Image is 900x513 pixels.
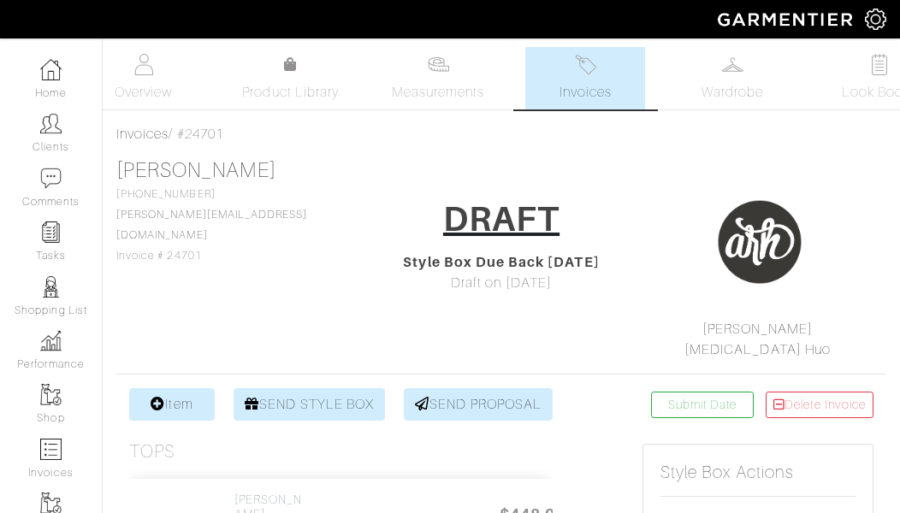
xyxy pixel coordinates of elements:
[432,192,571,252] a: DRAFT
[234,388,385,421] a: SEND STYLE BOX
[709,4,865,34] img: garmentier-logo-header-white-b43fb05a5012e4ada735d5af1a66efaba907eab6374d6393d1fbf88cb4ef424d.png
[766,392,873,418] a: Delete Invoice
[443,198,560,239] h1: DRAFT
[129,388,215,421] a: Item
[660,462,794,482] h5: Style Box Actions
[560,82,612,103] span: Invoices
[378,47,499,109] a: Measurements
[717,199,802,285] img: 4TfD4A8YabqaWvQtyeWFjQSn.png
[672,47,792,109] a: Wardrobe
[702,321,814,337] a: [PERSON_NAME]
[115,82,172,103] span: Overview
[651,392,754,418] a: Submit Date
[40,330,62,351] img: graph-8b7af3c665d003b59727f371ae50e7771705bf0c487971e6e97d053d13c5068d.png
[865,9,886,30] img: gear-icon-white-bd11855cb880d31180b6d7d6211b90ccbf57a29d726f0c71d8c61bd08dd39cc2.png
[40,384,62,405] img: garments-icon-b7da505a4dc4fd61783c78ac3ca0ef83fa9d6f193b1c9dc38574b1d14d53ca28.png
[116,124,886,144] div: / #24701
[40,276,62,298] img: stylists-icon-eb353228a002819b7ec25b43dbf5f0378dd9e0616d9560372ff212230b889e62.png
[702,82,763,103] span: Wardrobe
[386,273,617,293] div: Draft on [DATE]
[40,221,62,243] img: reminder-icon-8004d30b9f0a5d33ae49ab947aed9ed385cf756f9e5892f1edd6e32f2345188e.png
[116,127,169,142] a: Invoices
[428,54,449,75] img: measurements-466bbee1fd09ba9460f595b01e5d73f9e2bff037440d3c8f018324cb6cdf7a4a.svg
[40,439,62,460] img: orders-icon-0abe47150d42831381b5fb84f609e132dff9fe21cb692f30cb5eec754e2cba89.png
[386,252,617,273] div: Style Box Due Back [DATE]
[404,388,553,421] a: SEND PROPOSAL
[40,113,62,134] img: clients-icon-6bae9207a08558b7cb47a8932f037763ab4055f8c8b6bfacd5dc20c3e0201464.png
[84,47,204,109] a: Overview
[242,82,339,103] span: Product Library
[116,188,307,262] span: [PHONE_NUMBER] Invoice # 24701
[40,59,62,80] img: dashboard-icon-dbcd8f5a0b271acd01030246c82b418ddd0df26cd7fceb0bd07c9910d44c42f6.png
[116,209,307,241] a: [PERSON_NAME][EMAIL_ADDRESS][DOMAIN_NAME]
[40,168,62,189] img: comment-icon-a0a6a9ef722e966f86d9cbdc48e553b5cf19dbc54f86b18d962a5391bc8f6eb6.png
[525,47,645,109] a: Invoices
[231,55,351,103] a: Product Library
[575,54,596,75] img: orders-27d20c2124de7fd6de4e0e44c1d41de31381a507db9b33961299e4e07d508b8c.svg
[722,54,743,75] img: wardrobe-487a4870c1b7c33e795ec22d11cfc2ed9d08956e64fb3008fe2437562e282088.svg
[392,82,485,103] span: Measurements
[116,159,276,181] a: [PERSON_NAME]
[133,54,154,75] img: basicinfo-40fd8af6dae0f16599ec9e87c0ef1c0a1fdea2edbe929e3d69a839185d80c458.svg
[129,441,175,463] h3: Tops
[684,342,831,357] a: [MEDICAL_DATA] Huo
[869,54,891,75] img: todo-9ac3debb85659649dc8f770b8b6100bb5dab4b48dedcbae339e5042a72dfd3cc.svg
